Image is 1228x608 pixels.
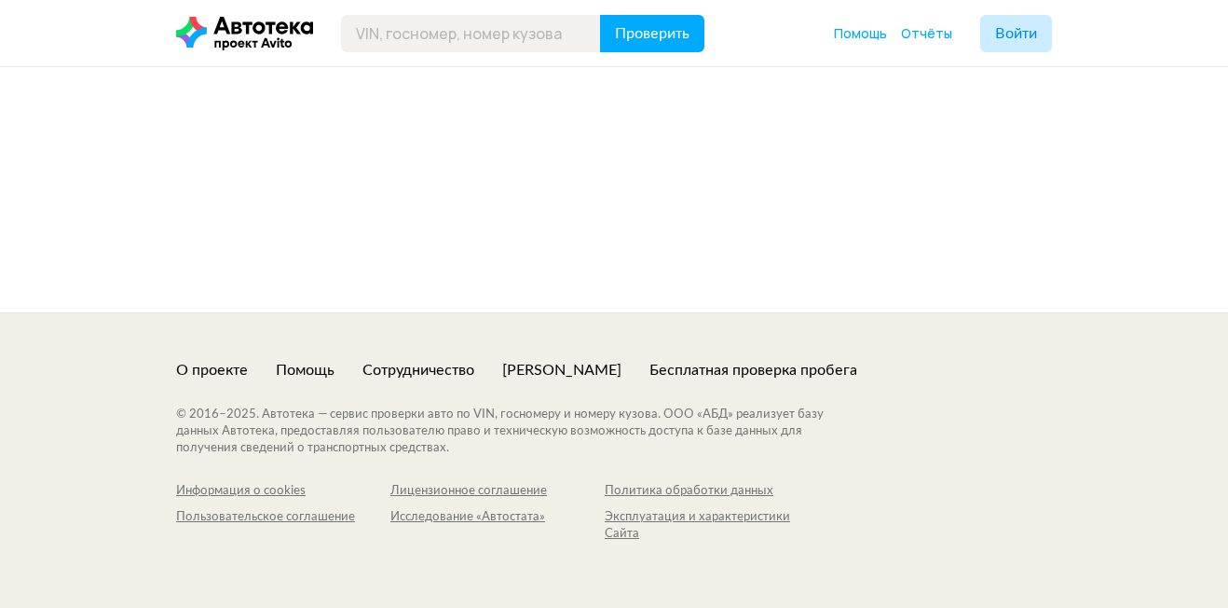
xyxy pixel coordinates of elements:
a: Бесплатная проверка пробега [649,360,857,380]
a: [PERSON_NAME] [502,360,621,380]
a: Эксплуатация и характеристики Сайта [605,509,819,543]
a: Политика обработки данных [605,483,819,500]
a: Пользовательское соглашение [176,509,390,543]
a: Лицензионное соглашение [390,483,605,500]
a: О проекте [176,360,248,380]
a: Сотрудничество [362,360,474,380]
a: Информация о cookies [176,483,390,500]
button: Проверить [600,15,704,52]
span: Проверить [615,26,689,41]
span: Отчёты [901,24,952,42]
span: Войти [995,26,1037,41]
div: Пользовательское соглашение [176,509,390,526]
button: Войти [980,15,1052,52]
span: Помощь [834,24,887,42]
a: Помощь [276,360,334,380]
a: Исследование «Автостата» [390,509,605,543]
div: © 2016– 2025 . Автотека — сервис проверки авто по VIN, госномеру и номеру кузова. ООО «АБД» реали... [176,407,861,457]
a: Отчёты [901,24,952,43]
a: Помощь [834,24,887,43]
div: Исследование «Автостата» [390,509,605,526]
input: VIN, госномер, номер кузова [341,15,601,52]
